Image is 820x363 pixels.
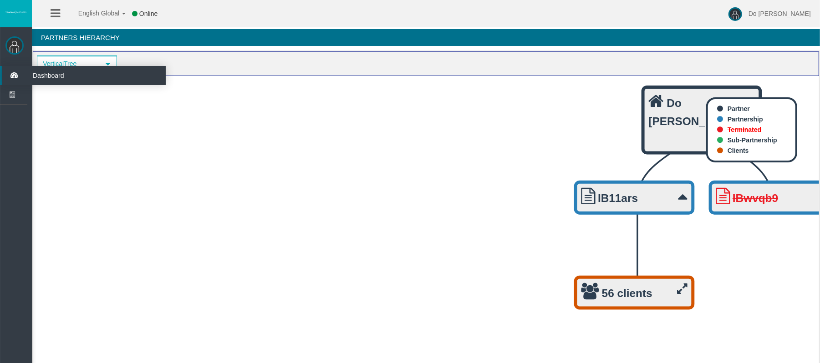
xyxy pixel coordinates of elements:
b: Clients [728,147,749,154]
b: IB11ars [598,192,638,204]
b: IBwvqb9 [733,192,778,204]
span: VerticalTree [38,57,100,71]
b: 56 clients [602,287,652,299]
h4: Partners Hierarchy [32,29,820,46]
b: Terminated [728,126,761,133]
span: select [104,60,112,68]
img: user-image [728,7,742,21]
b: Do [PERSON_NAME] [649,96,742,127]
b: Partnership [728,116,763,123]
span: Do [PERSON_NAME] [749,10,811,17]
b: Partner [728,105,750,112]
span: English Global [66,10,119,17]
b: Sub-Partnership [728,136,777,144]
a: Dashboard [2,66,166,85]
span: Dashboard [26,66,115,85]
img: logo.svg [5,10,27,14]
span: Online [139,10,158,17]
